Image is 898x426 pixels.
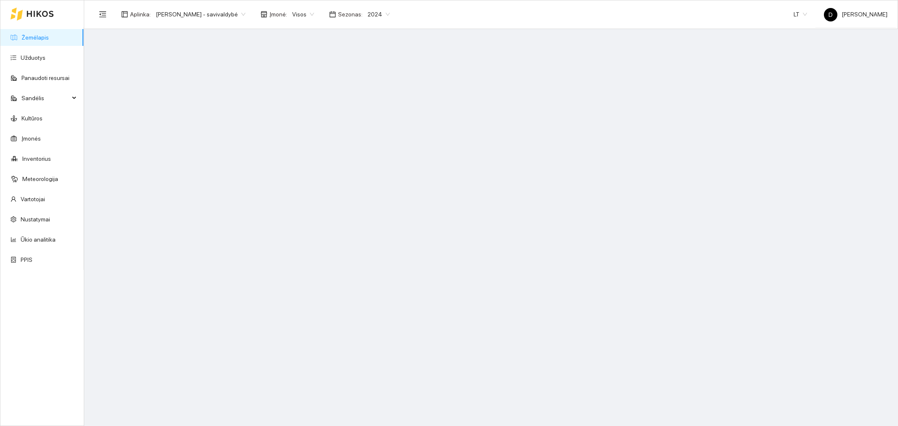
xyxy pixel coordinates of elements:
a: Inventorius [22,155,51,162]
a: PPIS [21,256,32,263]
span: Visos [292,8,314,21]
a: Žemėlapis [21,34,49,41]
a: Užduotys [21,54,45,61]
span: LT [794,8,807,21]
a: Įmonės [21,135,41,142]
button: menu-fold [94,6,111,23]
a: Nustatymai [21,216,50,223]
span: layout [121,11,128,18]
span: 2024 [368,8,390,21]
span: D [829,8,833,21]
span: menu-fold [99,11,107,18]
a: Vartotojai [21,196,45,202]
span: [PERSON_NAME] [824,11,887,18]
span: Sandėlis [21,90,69,106]
a: Ūkio analitika [21,236,56,243]
span: Aplinka : [130,10,151,19]
a: Meteorologija [22,176,58,182]
span: shop [261,11,267,18]
span: calendar [329,11,336,18]
span: Donatas Klimkevičius - savivaldybė [156,8,245,21]
span: Įmonė : [269,10,287,19]
a: Panaudoti resursai [21,75,69,81]
a: Kultūros [21,115,43,122]
span: Sezonas : [338,10,362,19]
